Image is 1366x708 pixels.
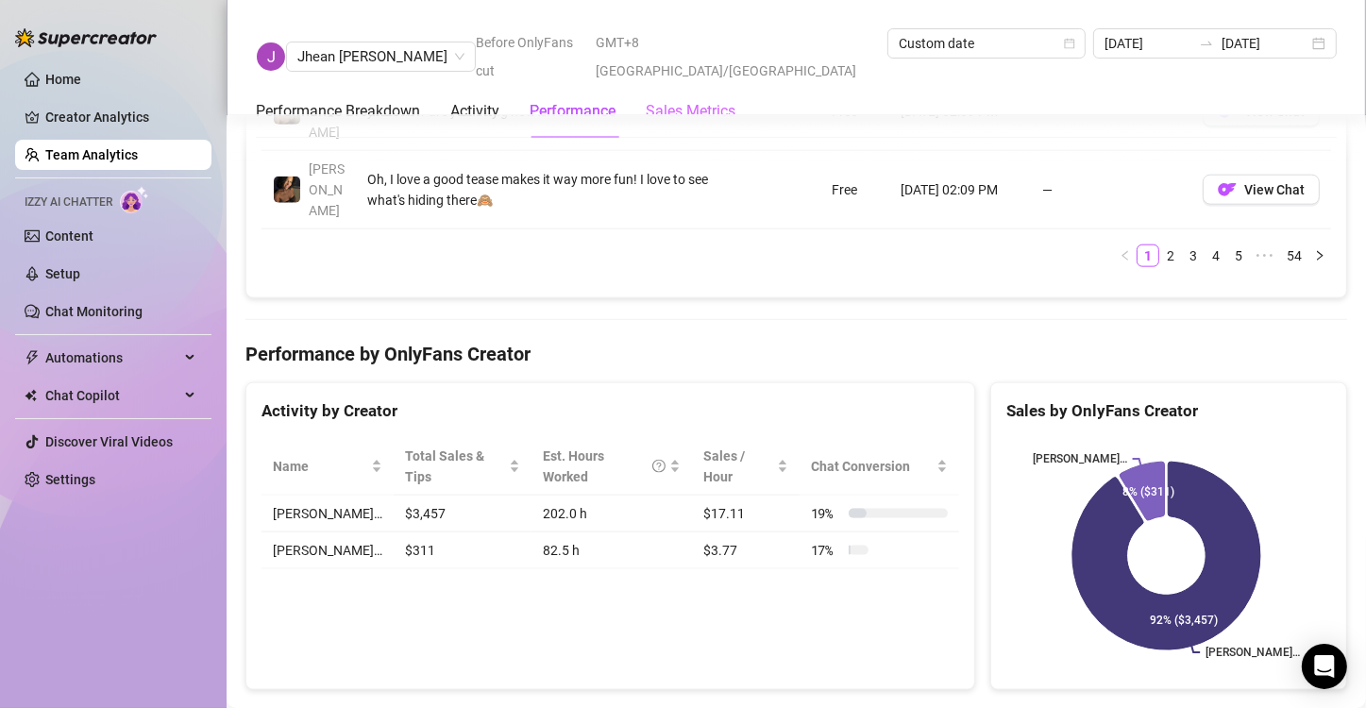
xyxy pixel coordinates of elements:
[1031,151,1191,229] td: —
[800,438,959,496] th: Chat Conversion
[646,100,735,123] div: Sales Metrics
[1120,250,1131,261] span: left
[1314,250,1325,261] span: right
[405,446,505,487] span: Total Sales & Tips
[811,540,841,561] span: 17 %
[1250,244,1280,267] li: Next 5 Pages
[261,496,394,532] td: [PERSON_NAME]…
[45,304,143,319] a: Chat Monitoring
[120,186,149,213] img: AI Chatter
[25,350,40,365] span: thunderbolt
[394,532,531,569] td: $311
[476,28,584,85] span: Before OnlyFans cut
[652,446,666,487] span: question-circle
[1203,175,1320,205] button: OFView Chat
[1064,38,1075,49] span: calendar
[309,161,345,218] span: [PERSON_NAME]
[1250,244,1280,267] span: •••
[450,100,499,123] div: Activity
[273,456,367,477] span: Name
[297,42,464,71] span: Jhean Dela Cerna
[531,532,692,569] td: 82.5 h
[531,496,692,532] td: 202.0 h
[45,72,81,87] a: Home
[1032,452,1126,465] text: [PERSON_NAME]…
[25,389,37,402] img: Chat Copilot
[45,343,179,373] span: Automations
[245,341,1347,367] h4: Performance by OnlyFans Creator
[394,438,531,496] th: Total Sales & Tips
[25,194,112,211] span: Izzy AI Chatter
[543,446,666,487] div: Est. Hours Worked
[45,380,179,411] span: Chat Copilot
[692,496,799,532] td: $17.11
[1160,245,1181,266] a: 2
[274,177,300,203] img: Ainsley
[15,28,157,47] img: logo-BBDzfeDw.svg
[45,147,138,162] a: Team Analytics
[261,438,394,496] th: Name
[899,29,1074,58] span: Custom date
[1159,244,1182,267] li: 2
[1199,36,1214,51] span: swap-right
[45,102,196,132] a: Creator Analytics
[1244,182,1305,197] span: View Chat
[261,532,394,569] td: [PERSON_NAME]…
[1182,244,1205,267] li: 3
[1006,398,1331,424] div: Sales by OnlyFans Creator
[1203,187,1320,202] a: OFView Chat
[1222,33,1308,54] input: End date
[1105,33,1191,54] input: Start date
[45,472,95,487] a: Settings
[811,503,841,524] span: 19 %
[1114,244,1137,267] li: Previous Page
[261,398,959,424] div: Activity by Creator
[1206,646,1300,659] text: [PERSON_NAME]…
[1281,245,1307,266] a: 54
[1138,245,1158,266] a: 1
[820,151,889,229] td: Free
[596,28,876,85] span: GMT+8 [GEOGRAPHIC_DATA]/[GEOGRAPHIC_DATA]
[367,169,734,211] div: Oh, I love a good tease makes it way more fun! I love to see what's hiding there🙈
[1308,244,1331,267] button: right
[530,100,616,123] div: Performance
[889,151,1031,229] td: [DATE] 02:09 PM
[1280,244,1308,267] li: 54
[1114,244,1137,267] button: left
[1199,36,1214,51] span: to
[45,434,173,449] a: Discover Viral Videos
[45,266,80,281] a: Setup
[1308,244,1331,267] li: Next Page
[257,42,285,71] img: Jhean Dela Cerna
[1183,245,1204,266] a: 3
[394,496,531,532] td: $3,457
[811,456,933,477] span: Chat Conversion
[45,228,93,244] a: Content
[703,446,772,487] span: Sales / Hour
[256,100,420,123] div: Performance Breakdown
[692,532,799,569] td: $3.77
[1227,244,1250,267] li: 5
[1137,244,1159,267] li: 1
[1218,180,1237,199] img: OF
[1302,644,1347,689] div: Open Intercom Messenger
[1206,245,1226,266] a: 4
[1228,245,1249,266] a: 5
[692,438,799,496] th: Sales / Hour
[1205,244,1227,267] li: 4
